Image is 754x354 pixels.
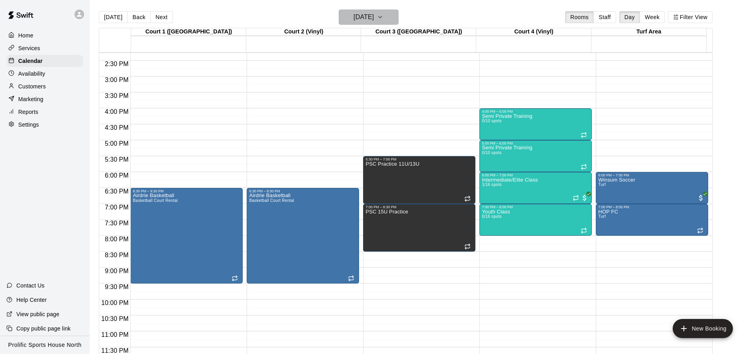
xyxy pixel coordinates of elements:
span: 4:30 PM [103,124,131,131]
p: Prolific Sports House North [8,341,82,349]
span: 9:30 PM [103,284,131,290]
span: 7:30 PM [103,220,131,227]
a: Calendar [6,55,83,67]
button: Week [640,11,665,23]
div: 7:00 PM – 8:30 PM [365,205,473,209]
div: Court 1 ([GEOGRAPHIC_DATA]) [131,28,246,36]
div: 5:30 PM – 7:00 PM: PSC Practice 11U/13U [363,156,475,204]
span: 3:30 PM [103,92,131,99]
button: [DATE] [99,11,128,23]
div: 7:00 PM – 8:00 PM: HOP FC [596,204,708,236]
span: Basketball Court Rental [133,198,178,203]
span: 6:00 PM [103,172,131,179]
p: Availability [18,70,45,78]
button: Filter View [668,11,713,23]
p: Customers [18,82,46,90]
p: Help Center [16,296,47,304]
span: Recurring event [573,195,579,201]
button: Day [619,11,640,23]
p: Marketing [18,95,43,103]
a: Marketing [6,93,83,105]
div: 4:00 PM – 5:00 PM [482,110,589,113]
span: 10:00 PM [99,299,130,306]
span: 8:00 PM [103,236,131,243]
h6: [DATE] [353,12,374,23]
a: Services [6,42,83,54]
span: Recurring event [464,196,471,202]
p: Calendar [18,57,43,65]
div: Turf Area [591,28,707,36]
p: Copy public page link [16,325,71,332]
div: 4:00 PM – 5:00 PM: Semi Private Training [479,108,592,140]
button: add [673,319,733,338]
span: 0/10 spots filled [482,119,501,123]
button: Staff [593,11,616,23]
div: Court 4 (Vinyl) [476,28,591,36]
span: 4:00 PM [103,108,131,115]
div: 6:00 PM – 7:00 PM [598,173,706,177]
span: 1/16 spots filled [482,182,501,187]
div: Court 3 ([GEOGRAPHIC_DATA]) [361,28,476,36]
button: [DATE] [339,10,399,25]
span: Recurring event [581,227,587,234]
span: 8:30 PM [103,252,131,258]
div: 6:30 PM – 9:30 PM: Airdrie Basketball [130,188,243,284]
a: Availability [6,68,83,80]
span: All customers have paid [697,194,705,202]
p: Reports [18,108,38,116]
div: 7:00 PM – 8:00 PM: Youth Class [479,204,592,236]
span: 5:00 PM [103,140,131,147]
button: Rooms [565,11,594,23]
span: 11:00 PM [99,331,130,338]
p: Services [18,44,40,52]
div: 7:00 PM – 8:00 PM [482,205,589,209]
a: Customers [6,80,83,92]
span: All customers have paid [581,194,589,202]
div: 7:00 PM – 8:00 PM [598,205,706,209]
span: Recurring event [697,227,703,234]
div: 5:00 PM – 6:00 PM: Semi Private Training [479,140,592,172]
p: View public page [16,310,59,318]
span: 11:30 PM [99,347,130,354]
span: Recurring event [464,243,471,250]
div: 6:30 PM – 9:30 PM: Airdrie Basketball [247,188,359,284]
div: 6:00 PM – 7:00 PM: Intermediate/Elite Class [479,172,592,204]
span: Basketball Court Rental [249,198,294,203]
span: Recurring event [581,132,587,138]
span: 0/10 spots filled [482,151,501,155]
span: 2:30 PM [103,61,131,67]
span: 10:30 PM [99,315,130,322]
div: Court 2 (Vinyl) [246,28,361,36]
span: Turf [598,182,606,187]
button: Next [150,11,173,23]
div: 6:30 PM – 9:30 PM [249,189,357,193]
p: Settings [18,121,39,129]
button: Back [127,11,151,23]
span: Recurring event [348,275,354,282]
span: Turf [598,214,606,219]
span: 7:00 PM [103,204,131,211]
span: 6:30 PM [103,188,131,195]
div: 6:00 PM – 7:00 PM [482,173,589,177]
span: 9:00 PM [103,268,131,274]
a: Home [6,29,83,41]
span: 0/16 spots filled [482,214,501,219]
span: 5:30 PM [103,156,131,163]
a: Settings [6,119,83,131]
span: Recurring event [232,275,238,282]
div: 6:30 PM – 9:30 PM [133,189,240,193]
p: Contact Us [16,282,45,289]
div: 5:30 PM – 7:00 PM [365,157,473,161]
span: Recurring event [581,164,587,170]
div: 5:00 PM – 6:00 PM [482,141,589,145]
a: Reports [6,106,83,118]
div: 7:00 PM – 8:30 PM: PSC 15U Practice [363,204,475,252]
